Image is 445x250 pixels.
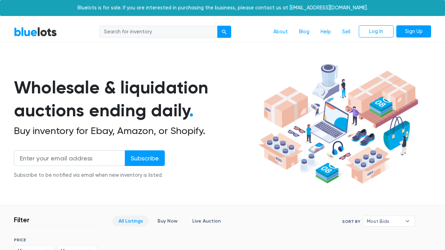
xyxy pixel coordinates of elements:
a: All Listings [113,216,149,226]
a: About [268,25,293,39]
h1: Wholesale & liquidation auctions ending daily [14,76,256,122]
a: Buy Now [152,216,184,226]
span: . [189,100,194,121]
a: Sign Up [396,25,431,38]
a: BlueLots [14,27,57,37]
h2: Buy inventory for Ebay, Amazon, or Shopify. [14,125,256,137]
input: Search for inventory [99,26,218,38]
h6: PRICE [14,237,97,242]
label: Sort By [342,218,360,225]
a: Log In [359,25,394,38]
span: Most Bids [367,216,402,226]
a: Blog [293,25,315,39]
a: Help [315,25,337,39]
h3: Filter [14,216,30,224]
a: Sell [337,25,356,39]
input: Subscribe [125,150,165,166]
a: Live Auction [186,216,227,226]
div: Subscribe to be notified via email when new inventory is listed. [14,172,165,179]
img: hero-ee84e7d0318cb26816c560f6b4441b76977f77a177738b4e94f68c95b2b83dbb.png [256,61,421,187]
input: Enter your email address [14,150,125,166]
b: ▾ [400,216,415,226]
